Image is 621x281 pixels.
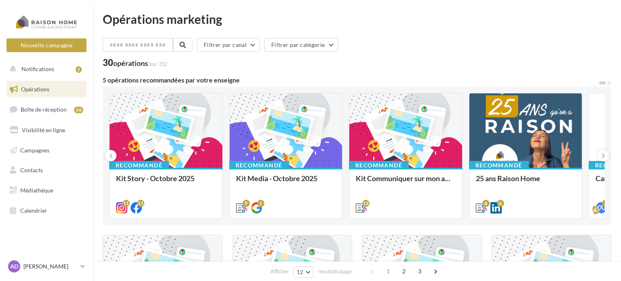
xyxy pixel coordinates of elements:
[20,167,43,173] span: Contacts
[197,38,260,52] button: Filtrer par canal
[137,200,144,207] div: 11
[5,81,88,98] a: Opérations
[257,200,264,207] div: 2
[318,268,352,275] span: résultats/page
[497,200,504,207] div: 6
[10,262,18,270] span: AD
[21,106,67,113] span: Boîte de réception
[20,187,53,194] span: Médiathèque
[116,174,216,190] div: Kit Story - Octobre 2025
[413,265,426,278] span: 3
[23,262,77,270] p: [PERSON_NAME]
[602,200,609,207] div: 3
[236,174,336,190] div: Kit Media - Octobre 2025
[5,202,88,219] a: Calendrier
[22,127,65,133] span: Visibilité en ligne
[5,61,85,78] button: Notifications 2
[74,107,83,113] div: 36
[293,266,314,278] button: 12
[109,161,169,170] div: Recommandé
[297,269,304,275] span: 12
[21,65,54,72] span: Notifications
[76,66,82,73] div: 2
[362,200,370,207] div: 12
[356,174,456,190] div: Kit Communiquer sur mon activité
[20,146,49,153] span: Campagnes
[469,161,529,170] div: Recommandé
[103,77,598,83] div: 5 opérations recommandées par votre enseigne
[382,265,395,278] span: 1
[5,142,88,159] a: Campagnes
[148,60,167,67] span: (sur 31)
[20,207,47,214] span: Calendrier
[5,162,88,179] a: Contacts
[103,58,167,67] div: 30
[123,200,130,207] div: 11
[476,174,576,190] div: 25 ans Raison Home
[5,182,88,199] a: Médiathèque
[6,259,87,274] a: AD [PERSON_NAME]
[349,161,409,170] div: Recommandé
[113,59,167,67] div: opérations
[264,38,338,52] button: Filtrer par catégorie
[5,122,88,139] a: Visibilité en ligne
[270,268,289,275] span: Afficher
[229,161,289,170] div: Recommandé
[5,101,88,118] a: Boîte de réception36
[482,200,490,207] div: 6
[6,38,87,52] button: Nouvelle campagne
[103,13,611,25] div: Opérations marketing
[397,265,410,278] span: 2
[243,200,250,207] div: 9
[21,86,49,93] span: Opérations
